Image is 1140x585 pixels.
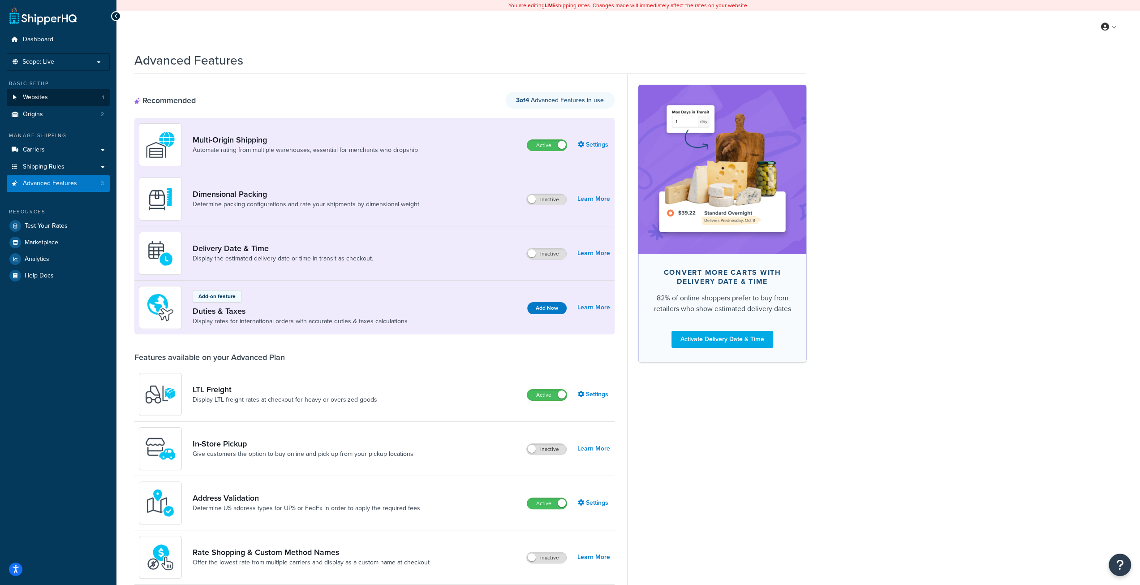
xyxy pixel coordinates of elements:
strong: 3 of 4 [516,95,529,105]
span: Scope: Live [22,58,54,66]
a: Dimensional Packing [193,189,419,199]
a: Dashboard [7,31,110,48]
a: Carriers [7,142,110,158]
a: Marketplace [7,234,110,251]
a: Multi-Origin Shipping [193,135,418,145]
span: Dashboard [23,36,53,43]
img: WatD5o0RtDAAAAAElFTkSuQmCC [145,129,176,160]
div: Basic Setup [7,80,110,87]
a: Give customers the option to buy online and pick up from your pickup locations [193,450,413,459]
img: icon-duo-feat-rate-shopping-ecdd8bed.png [145,542,176,573]
span: 1 [102,94,104,101]
a: Determine US address types for UPS or FedEx in order to apply the required fees [193,504,420,513]
span: Advanced Features in use [516,95,604,105]
a: Settings [578,388,610,401]
a: Settings [578,497,610,509]
a: Display the estimated delivery date or time in transit as checkout. [193,254,373,263]
div: Recommended [134,95,196,105]
a: Learn More [577,193,610,205]
a: Display LTL freight rates at checkout for heavy or oversized goods [193,395,377,404]
div: Features available on your Advanced Plan [134,352,285,362]
span: Test Your Rates [25,222,68,230]
a: LTL Freight [193,385,377,394]
span: Websites [23,94,48,101]
span: Carriers [23,146,45,154]
a: Websites1 [7,89,110,106]
a: Learn More [577,442,610,455]
a: Learn More [577,551,610,563]
img: kIG8fy0lQAAAABJRU5ErkJggg== [145,487,176,519]
p: Add-on feature [198,292,236,300]
img: feature-image-ddt-36eae7f7280da8017bfb280eaccd9c446f90b1fe08728e4019434db127062ab4.png [652,98,793,240]
a: Delivery Date & Time [193,243,373,253]
a: In-Store Pickup [193,439,413,449]
span: Origins [23,111,43,118]
a: Display rates for international orders with accurate duties & taxes calculations [193,317,408,326]
img: gfkeb5ejjkALwAAAABJRU5ErkJggg== [145,238,176,269]
a: Settings [578,139,610,151]
div: Manage Shipping [7,132,110,139]
h1: Advanced Features [134,52,243,69]
label: Inactive [527,248,566,259]
div: 82% of online shoppers prefer to buy from retailers who show estimated delivery dates [653,293,792,314]
div: Resources [7,208,110,216]
img: wfgcfpwTIucLEAAAAASUVORK5CYII= [145,433,176,464]
button: Add Now [527,302,567,314]
label: Active [527,140,567,151]
img: icon-duo-feat-landed-cost-7136b061.png [145,292,176,323]
a: Activate Delivery Date & Time [671,331,773,348]
span: Help Docs [25,272,54,280]
label: Inactive [527,194,566,205]
a: Address Validation [193,493,420,503]
a: Learn More [577,247,610,260]
span: Marketplace [25,239,58,247]
a: Origins2 [7,106,110,123]
a: Shipping Rules [7,159,110,175]
a: Analytics [7,251,110,267]
a: Test Your Rates [7,218,110,234]
span: 3 [101,180,104,187]
li: Advanced Features [7,175,110,192]
img: y79ZsPf0fXUFUhFXDzUgf+ktZg5F2+ohG75+v3d2s1D9TjoU8PiyCIluIjV41seZevKCRuEjTPPOKHJsQcmKCXGdfprl3L4q7... [145,379,176,410]
span: Shipping Rules [23,163,65,171]
li: Origins [7,106,110,123]
label: Active [527,390,567,400]
span: Advanced Features [23,180,77,187]
img: DTVBYsAAAAAASUVORK5CYII= [145,183,176,215]
a: Automate rating from multiple warehouses, essential for merchants who dropship [193,146,418,155]
b: LIVE [545,1,555,9]
span: 2 [101,111,104,118]
a: Duties & Taxes [193,306,408,316]
a: Help Docs [7,268,110,284]
a: Advanced Features3 [7,175,110,192]
li: Websites [7,89,110,106]
button: Open Resource Center [1109,554,1131,576]
label: Active [527,498,567,509]
span: Analytics [25,256,49,263]
a: Rate Shopping & Custom Method Names [193,547,430,557]
label: Inactive [527,552,566,563]
a: Determine packing configurations and rate your shipments by dimensional weight [193,200,419,209]
div: Convert more carts with delivery date & time [653,268,792,286]
a: Offer the lowest rate from multiple carriers and display as a custom name at checkout [193,558,430,567]
label: Inactive [527,444,566,455]
a: Learn More [577,301,610,314]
